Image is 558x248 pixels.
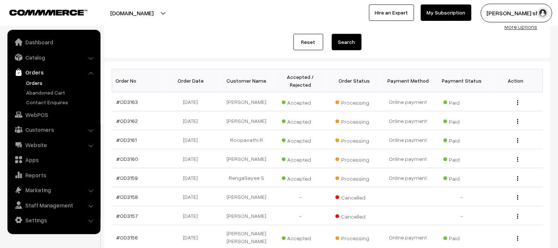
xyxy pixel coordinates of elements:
th: Accepted / Rejected [273,69,327,92]
td: - [435,187,489,206]
td: [PERSON_NAME] [220,111,274,130]
img: Menu [517,214,519,219]
td: - [273,206,327,225]
td: [PERSON_NAME] [220,92,274,111]
a: Staff Management [9,198,98,212]
td: [DATE] [166,111,220,130]
a: #OD3161 [117,137,137,143]
td: - [435,206,489,225]
span: Paid [444,154,481,163]
td: Online payment [381,168,435,187]
img: Menu [517,195,519,200]
span: Processing [336,135,373,144]
td: Online payment [381,111,435,130]
span: Paid [444,97,481,106]
td: Roopavathi R [220,130,274,149]
a: COMMMERCE [9,7,74,16]
span: Accepted [282,233,319,242]
td: [DATE] [166,187,220,206]
a: Reports [9,168,98,182]
img: Menu [517,236,519,241]
a: Marketing [9,183,98,197]
img: Menu [517,119,519,124]
span: Paid [444,135,481,144]
td: [PERSON_NAME] [220,149,274,168]
a: Catalog [9,51,98,64]
img: COMMMERCE [9,10,88,15]
span: Paid [444,233,481,242]
span: Processing [336,154,373,163]
img: Menu [517,157,519,162]
a: #OD3156 [117,235,138,241]
td: Online payment [381,130,435,149]
a: WebPOS [9,108,98,121]
a: Dashboard [9,35,98,49]
button: Search [332,34,362,50]
th: Action [489,69,543,92]
a: More Options [505,23,538,30]
td: RengaSayee S [220,168,274,187]
a: Reset [294,34,323,50]
span: Accepted [282,173,319,182]
img: Menu [517,176,519,181]
span: Processing [336,173,373,182]
a: Website [9,138,98,152]
span: Paid [444,173,481,182]
a: #OD3157 [117,213,138,219]
button: [DOMAIN_NAME] [84,4,180,22]
a: My Subscription [421,4,472,21]
a: Abandoned Cart [24,89,98,96]
th: Order Date [166,69,220,92]
th: Order No [112,69,166,92]
a: #OD3158 [117,194,138,200]
td: [DATE] [166,206,220,225]
a: Customers [9,123,98,136]
img: user [538,7,549,19]
a: Contact Enquires [24,98,98,106]
span: Processing [336,97,373,106]
button: [PERSON_NAME] sha… [481,4,552,22]
a: Orders [24,79,98,87]
td: - [273,187,327,206]
img: Menu [517,138,519,143]
span: Paid [444,116,481,125]
a: Hire an Expert [369,4,414,21]
span: Accepted [282,116,319,125]
img: Menu [517,100,519,105]
span: Processing [336,116,373,125]
th: Customer Name [220,69,274,92]
a: #OD3159 [117,175,138,181]
span: Accepted [282,154,319,163]
th: Payment Method [381,69,435,92]
span: Processing [336,233,373,242]
a: #OD3163 [117,99,138,105]
td: [DATE] [166,92,220,111]
td: Online payment [381,149,435,168]
a: Settings [9,213,98,227]
a: #OD3162 [117,118,138,124]
a: Apps [9,153,98,166]
span: Accepted [282,97,319,106]
a: #OD3160 [117,156,139,162]
th: Order Status [327,69,381,92]
td: [DATE] [166,168,220,187]
td: [DATE] [166,130,220,149]
td: Online payment [381,92,435,111]
span: Cancelled [336,211,373,220]
td: [DATE] [166,149,220,168]
td: [PERSON_NAME] [220,206,274,225]
a: Orders [9,66,98,79]
span: Accepted [282,135,319,144]
span: Cancelled [336,192,373,201]
th: Payment Status [435,69,489,92]
td: [PERSON_NAME] [220,187,274,206]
